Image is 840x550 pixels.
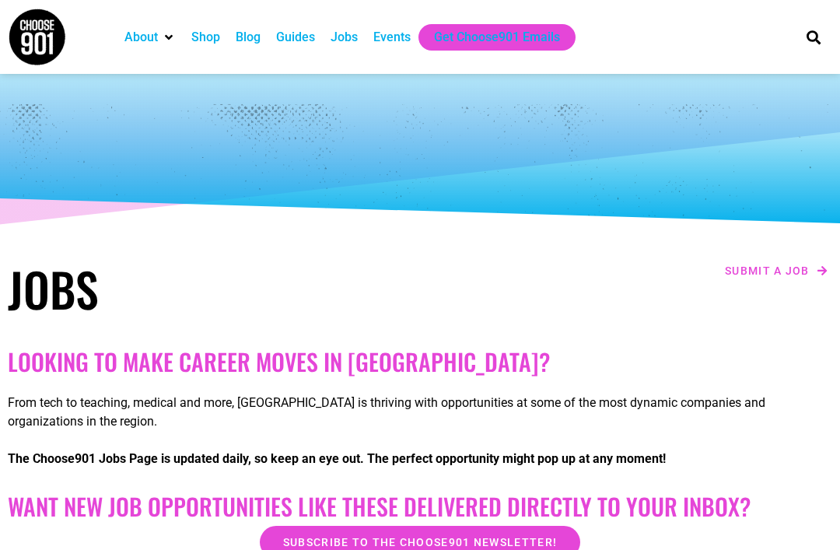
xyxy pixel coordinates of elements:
[8,348,832,376] h2: Looking to make career moves in [GEOGRAPHIC_DATA]?
[801,24,827,50] div: Search
[720,261,832,281] a: Submit a job
[8,492,832,520] h2: Want New Job Opportunities like these Delivered Directly to your Inbox?
[373,28,411,47] a: Events
[236,28,261,47] a: Blog
[434,28,560,47] a: Get Choose901 Emails
[725,265,810,276] span: Submit a job
[276,28,315,47] a: Guides
[331,28,358,47] a: Jobs
[8,394,832,431] p: From tech to teaching, medical and more, [GEOGRAPHIC_DATA] is thriving with opportunities at some...
[191,28,220,47] a: Shop
[283,537,557,548] span: Subscribe to the Choose901 newsletter!
[117,24,184,51] div: About
[8,451,666,466] strong: The Choose901 Jobs Page is updated daily, so keep an eye out. The perfect opportunity might pop u...
[8,261,412,317] h1: Jobs
[117,24,784,51] nav: Main nav
[124,28,158,47] a: About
